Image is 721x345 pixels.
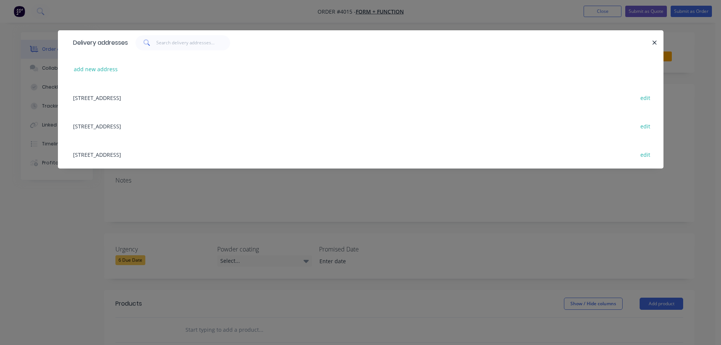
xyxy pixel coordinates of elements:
div: Delivery addresses [69,31,128,55]
button: edit [637,92,654,103]
div: [STREET_ADDRESS] [69,83,652,112]
div: [STREET_ADDRESS] [69,112,652,140]
button: edit [637,149,654,159]
div: [STREET_ADDRESS] [69,140,652,169]
input: Search delivery addresses... [156,35,230,50]
button: edit [637,121,654,131]
button: add new address [70,64,122,74]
